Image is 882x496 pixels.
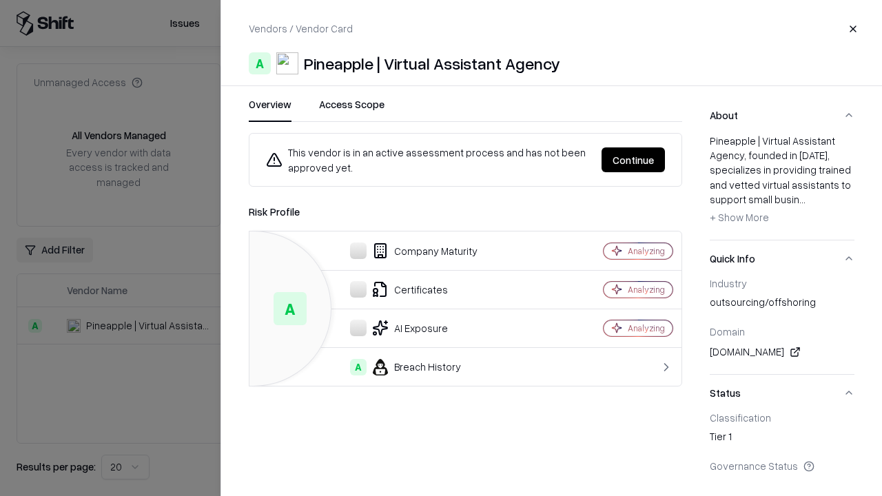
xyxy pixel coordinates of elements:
div: outsourcing/offshoring [710,295,854,314]
button: Overview [249,97,291,122]
div: Pineapple | Virtual Assistant Agency, founded in [DATE], specializes in providing trained and vet... [710,134,854,229]
div: AI Exposure [260,320,555,336]
div: Analyzing [628,322,665,334]
div: [DOMAIN_NAME] [710,344,854,360]
div: About [710,134,854,240]
span: + Show More [710,211,769,223]
p: Vendors / Vendor Card [249,21,353,36]
div: A [274,292,307,325]
div: Analyzing [628,245,665,257]
div: Industry [710,277,854,289]
div: Pineapple | Virtual Assistant Agency [304,52,560,74]
button: Continue [602,147,665,172]
button: Quick Info [710,240,854,277]
div: A [249,52,271,74]
div: Classification [710,411,854,424]
div: Governance Status [710,459,854,472]
div: Company Maturity [260,242,555,259]
div: Domain [710,325,854,338]
div: Tier 1 [710,429,854,448]
span: ... [799,193,806,205]
div: A [350,359,367,375]
button: Access Scope [319,97,384,122]
button: + Show More [710,207,769,229]
div: Risk Profile [249,203,682,220]
button: Status [710,375,854,411]
button: About [710,97,854,134]
div: Analyzing [628,284,665,296]
img: Pineapple | Virtual Assistant Agency [276,52,298,74]
div: Certificates [260,281,555,298]
div: Breach History [260,359,555,375]
div: This vendor is in an active assessment process and has not been approved yet. [266,145,591,175]
div: Quick Info [710,277,854,374]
